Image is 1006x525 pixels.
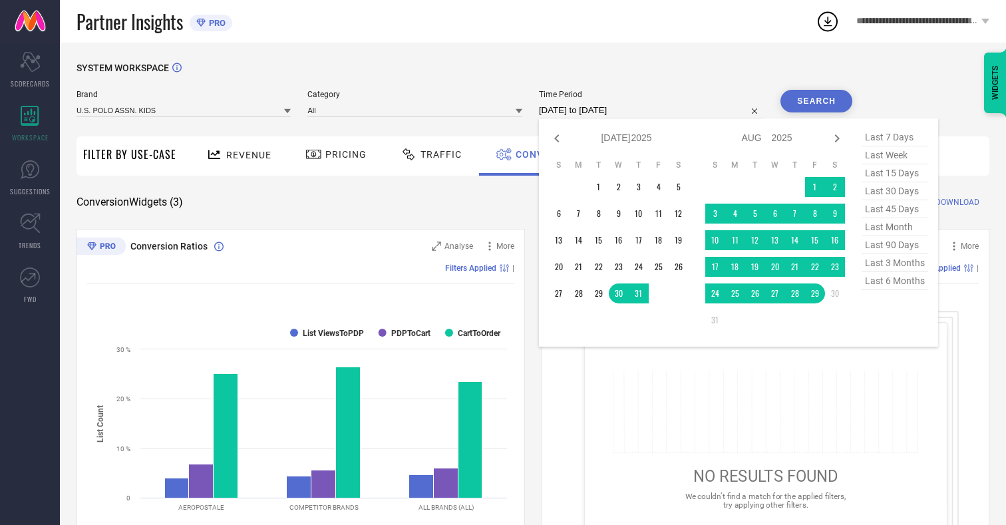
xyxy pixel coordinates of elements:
[765,283,785,303] td: Wed Aug 27 2025
[609,283,629,303] td: Wed Jul 30 2025
[77,196,183,209] span: Conversion Widgets ( 3 )
[977,263,979,273] span: |
[325,149,367,160] span: Pricing
[693,467,838,486] span: NO RESULTS FOUND
[825,204,845,224] td: Sat Aug 09 2025
[705,283,725,303] td: Sun Aug 24 2025
[745,160,765,170] th: Tuesday
[569,230,589,250] td: Mon Jul 14 2025
[649,160,669,170] th: Friday
[649,230,669,250] td: Fri Jul 18 2025
[609,177,629,197] td: Wed Jul 02 2025
[549,230,569,250] td: Sun Jul 13 2025
[805,257,825,277] td: Fri Aug 22 2025
[569,204,589,224] td: Mon Jul 07 2025
[825,257,845,277] td: Sat Aug 23 2025
[785,204,805,224] td: Thu Aug 07 2025
[77,90,291,99] span: Brand
[12,132,49,142] span: WORKSPACE
[609,160,629,170] th: Wednesday
[961,242,979,251] span: More
[745,204,765,224] td: Tue Aug 05 2025
[705,230,725,250] td: Sun Aug 10 2025
[685,492,846,510] span: We couldn’t find a match for the applied filters, try applying other filters.
[549,283,569,303] td: Sun Jul 27 2025
[629,160,649,170] th: Thursday
[825,177,845,197] td: Sat Aug 02 2025
[805,204,825,224] td: Fri Aug 08 2025
[96,405,105,442] tspan: List Count
[705,160,725,170] th: Sunday
[629,177,649,197] td: Thu Jul 03 2025
[516,149,580,160] span: Conversion
[816,9,840,33] div: Open download list
[765,204,785,224] td: Wed Aug 06 2025
[785,257,805,277] td: Thu Aug 21 2025
[669,160,689,170] th: Saturday
[178,504,224,511] text: AEROPOSTALE
[307,90,522,99] span: Category
[444,242,473,251] span: Analyse
[862,128,928,146] span: last 7 days
[589,177,609,197] td: Tue Jul 01 2025
[705,257,725,277] td: Sun Aug 17 2025
[10,186,51,196] span: SUGGESTIONS
[765,230,785,250] td: Wed Aug 13 2025
[445,263,496,273] span: Filters Applied
[745,230,765,250] td: Tue Aug 12 2025
[419,504,474,511] text: ALL BRANDS (ALL)
[825,230,845,250] td: Sat Aug 16 2025
[785,230,805,250] td: Thu Aug 14 2025
[77,8,183,35] span: Partner Insights
[569,283,589,303] td: Mon Jul 28 2025
[705,204,725,224] td: Sun Aug 03 2025
[935,196,979,209] span: DOWNLOAD
[589,230,609,250] td: Tue Jul 15 2025
[549,160,569,170] th: Sunday
[669,204,689,224] td: Sat Jul 12 2025
[496,242,514,251] span: More
[458,329,501,338] text: CartToOrder
[725,257,745,277] td: Mon Aug 18 2025
[765,257,785,277] td: Wed Aug 20 2025
[512,263,514,273] span: |
[825,160,845,170] th: Saturday
[862,164,928,182] span: last 15 days
[862,200,928,218] span: last 45 days
[11,79,50,88] span: SCORECARDS
[289,504,359,511] text: COMPETITOR BRANDS
[629,204,649,224] td: Thu Jul 10 2025
[539,102,764,118] input: Select time period
[420,149,462,160] span: Traffic
[805,283,825,303] td: Fri Aug 29 2025
[649,177,669,197] td: Fri Jul 04 2025
[589,160,609,170] th: Tuesday
[206,18,226,28] span: PRO
[725,230,745,250] td: Mon Aug 11 2025
[629,283,649,303] td: Thu Jul 31 2025
[24,294,37,304] span: FWD
[705,310,725,330] td: Sun Aug 31 2025
[609,230,629,250] td: Wed Jul 16 2025
[130,241,208,252] span: Conversion Ratios
[549,204,569,224] td: Sun Jul 06 2025
[862,218,928,236] span: last month
[83,146,176,162] span: Filter By Use-Case
[862,146,928,164] span: last week
[77,63,169,73] span: SYSTEM WORKSPACE
[805,230,825,250] td: Fri Aug 15 2025
[589,283,609,303] td: Tue Jul 29 2025
[669,177,689,197] td: Sat Jul 05 2025
[805,160,825,170] th: Friday
[725,204,745,224] td: Mon Aug 04 2025
[549,130,565,146] div: Previous month
[116,445,130,452] text: 10 %
[303,329,364,338] text: List ViewsToPDP
[829,130,845,146] div: Next month
[609,257,629,277] td: Wed Jul 23 2025
[589,257,609,277] td: Tue Jul 22 2025
[745,283,765,303] td: Tue Aug 26 2025
[785,160,805,170] th: Thursday
[609,204,629,224] td: Wed Jul 09 2025
[725,283,745,303] td: Mon Aug 25 2025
